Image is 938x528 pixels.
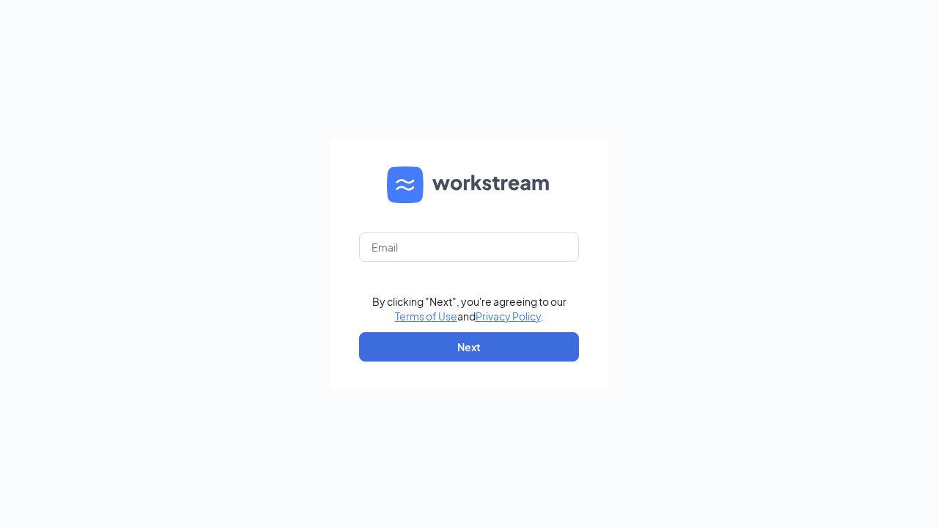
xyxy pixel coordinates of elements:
[387,166,551,203] img: WS logo and Workstream text
[395,309,457,323] a: Terms of Use
[476,309,541,323] a: Privacy Policy
[359,332,579,362] button: Next
[359,232,579,262] input: Email
[372,294,566,323] div: By clicking "Next", you're agreeing to our and .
